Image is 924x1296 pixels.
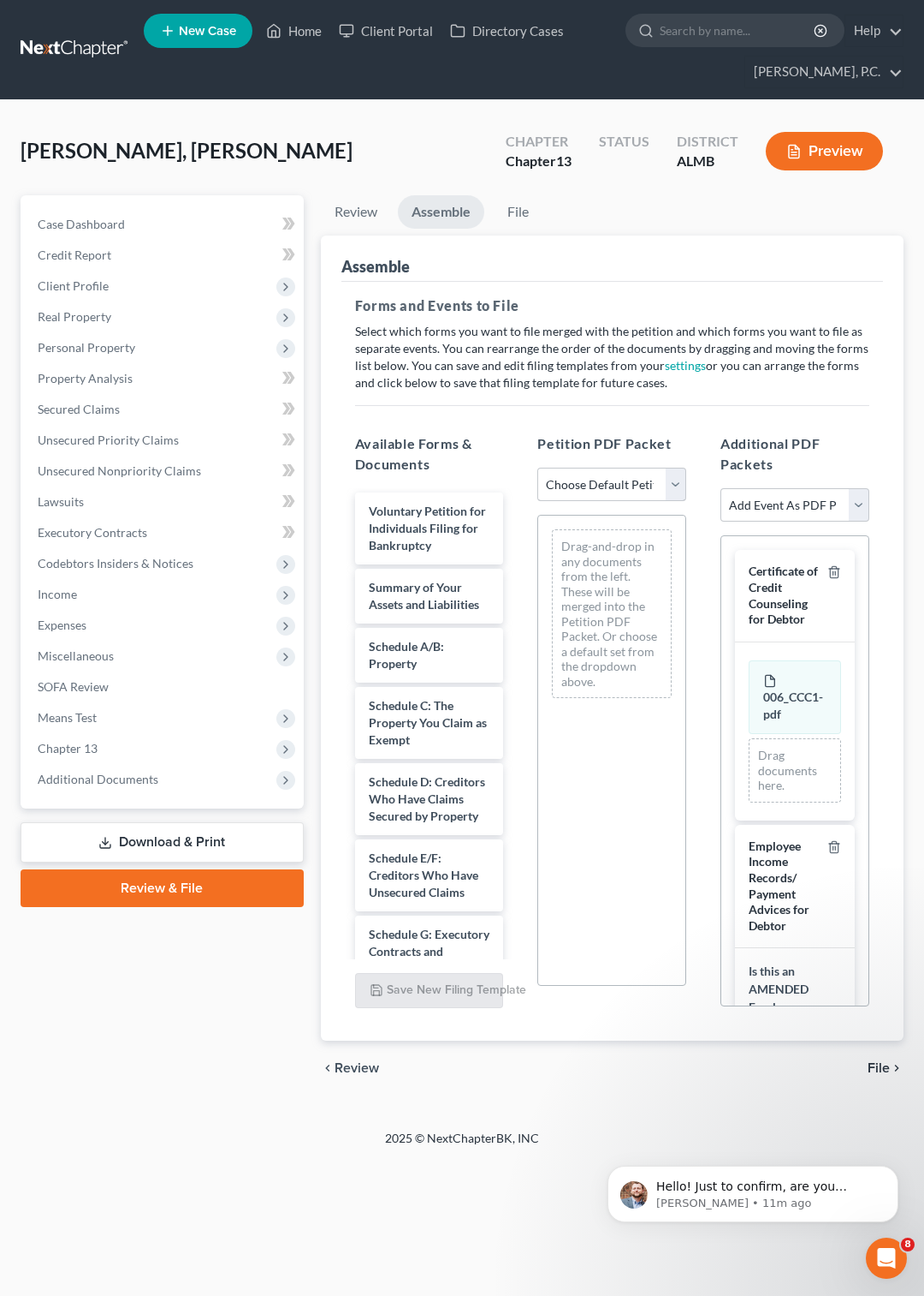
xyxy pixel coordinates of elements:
[38,741,98,756] span: Chapter 13
[21,869,304,907] a: Review & File
[21,822,304,863] a: Download & Print
[38,463,201,478] span: Unsecured Nonpriority Claims
[749,962,841,1070] label: Is this an AMENDED Employee Income Record/Payment Advice?
[38,494,84,509] span: Lawsuits
[179,25,236,38] span: New Case
[845,15,903,46] a: Help
[24,209,304,240] a: Case Dashboard
[745,57,903,87] a: [PERSON_NAME], P.C.
[506,132,572,152] div: Chapter
[38,278,109,293] span: Client Profile
[677,132,738,152] div: District
[38,217,125,231] span: Case Dashboard
[749,564,818,626] span: Certificate of Credit Counseling for Debtor
[369,580,479,612] span: Summary of Your Assets and Liabilities
[24,517,304,548] a: Executory Contracts
[369,698,487,747] span: Schedule C: The Property You Claim as Exempt
[552,529,672,698] div: Drag-and-drop in any documents from the left. These will be merged into the Petition PDF Packet. ...
[766,132,883,170] button: Preview
[866,1238,907,1279] iframe: Intercom live chat
[582,1130,924,1250] iframe: Intercom notifications message
[677,152,738,171] div: ALMB
[38,587,77,601] span: Income
[537,435,671,451] span: Petition PDF Packet
[341,256,410,277] div: Assemble
[38,525,147,540] span: Executory Contracts
[38,371,133,385] span: Property Analysis
[38,772,158,786] span: Additional Documents
[24,363,304,394] a: Property Analysis
[355,433,504,475] h5: Available Forms & Documents
[38,309,111,324] span: Real Property
[24,487,304,517] a: Lawsuits
[398,195,484,229] a: Assemble
[38,648,114,663] span: Miscellaneous
[321,1061,396,1075] button: chevron_left Review
[901,1238,915,1251] span: 8
[38,248,111,262] span: Credit Report
[38,679,109,694] span: SOFA Review
[74,66,295,81] p: Message from James, sent 11m ago
[599,132,649,152] div: Status
[506,152,572,171] div: Chapter
[330,15,441,46] a: Client Portal
[369,504,486,552] span: Voluntary Petition for Individuals Filing for Bankruptcy
[38,433,179,447] span: Unsecured Priority Claims
[38,710,97,725] span: Means Test
[749,839,809,933] span: Employee Income Records/ Payment Advices for Debtor
[258,15,330,46] a: Home
[369,774,485,823] span: Schedule D: Creditors Who Have Claims Secured by Property
[355,323,869,391] p: Select which forms you want to file merged with the petition and which forms you want to file as ...
[720,433,869,475] h5: Additional PDF Packets
[335,1061,379,1075] span: Review
[24,394,304,425] a: Secured Claims
[763,690,823,721] span: 006_CCC1-pdf
[24,672,304,702] a: SOFA Review
[21,138,352,163] span: [PERSON_NAME], [PERSON_NAME]
[38,402,120,416] span: Secured Claims
[556,152,572,169] span: 13
[369,927,489,976] span: Schedule G: Executory Contracts and Unexpired Leases
[51,1130,873,1161] div: 2025 © NextChapterBK, INC
[749,738,841,803] div: Drag documents here.
[24,240,304,271] a: Credit Report
[321,195,391,229] a: Review
[24,425,304,456] a: Unsecured Priority Claims
[321,1061,335,1075] i: chevron_left
[369,639,444,671] span: Schedule A/B: Property
[38,618,86,632] span: Expenses
[355,296,869,316] h5: Forms and Events to File
[868,1061,890,1075] span: File
[38,340,135,355] span: Personal Property
[74,50,287,165] span: Hello! Just to confirm, are you receiving the passcode from the court or one of their apps? We do...
[890,1061,903,1075] i: chevron_right
[38,556,193,570] span: Codebtors Insiders & Notices
[355,973,504,1009] button: Save New Filing Template
[665,358,706,373] a: settings
[369,851,478,899] span: Schedule E/F: Creditors Who Have Unsecured Claims
[441,15,572,46] a: Directory Cases
[491,195,546,229] a: File
[24,456,304,487] a: Unsecured Nonpriority Claims
[660,15,816,46] input: Search by name...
